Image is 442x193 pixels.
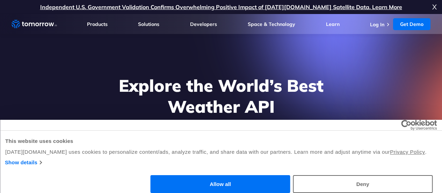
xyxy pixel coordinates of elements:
[376,120,437,130] a: Usercentrics Cookiebot - opens in a new window
[393,18,430,30] a: Get Demo
[40,4,402,11] a: Independent U.S. Government Validation Confirms Overwhelming Positive Impact of [DATE][DOMAIN_NAM...
[390,149,425,155] a: Privacy Policy
[293,175,433,193] button: Deny
[370,21,384,28] a: Log In
[138,21,159,27] a: Solutions
[248,21,295,27] a: Space & Technology
[86,75,356,117] h1: Explore the World’s Best Weather API
[5,137,437,145] div: This website uses cookies
[5,148,437,156] div: [DATE][DOMAIN_NAME] uses cookies to personalize content/ads, analyze traffic, and share data with...
[151,175,290,193] button: Allow all
[87,21,108,27] a: Products
[12,19,57,29] a: Home link
[190,21,217,27] a: Developers
[326,21,340,27] a: Learn
[5,158,42,167] a: Show details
